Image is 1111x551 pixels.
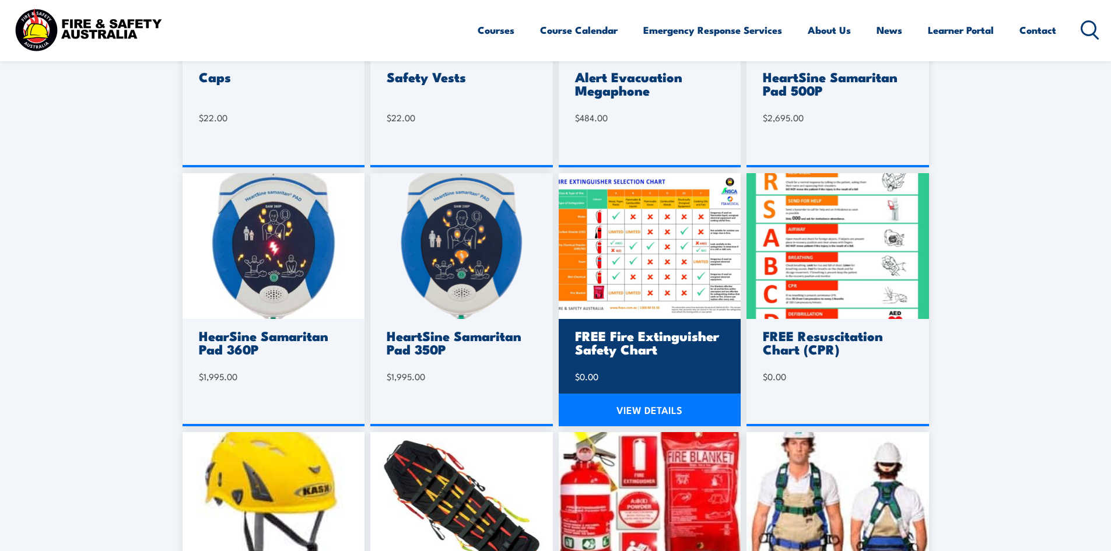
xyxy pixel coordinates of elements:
a: Learner Portal [928,15,994,45]
a: News [877,15,902,45]
a: Courses [478,15,514,45]
h3: HeartSine Samaritan Pad 500P [763,70,909,97]
a: About Us [808,15,851,45]
span: $ [763,111,767,124]
a: Course Calendar [540,15,618,45]
img: 360.jpg [183,173,365,319]
h3: Caps [199,70,345,83]
bdi: 0.00 [575,370,598,382]
bdi: 1,995.00 [199,370,237,382]
h3: HearSine Samaritan Pad 360P [199,329,345,356]
span: $ [387,370,391,382]
span: $ [575,111,580,124]
img: FREE Resuscitation Chart – What are the 7 steps to CPR Chart / Sign / Poster [746,173,929,319]
h3: HeartSine Samaritan Pad 350P [387,329,533,356]
bdi: 484.00 [575,111,608,124]
img: 350.png [370,173,553,319]
span: $ [763,370,767,382]
bdi: 22.00 [387,111,415,124]
a: Emergency Response Services [643,15,782,45]
bdi: 1,995.00 [387,370,425,382]
a: VIEW DETAILS [559,394,741,426]
bdi: 2,695.00 [763,111,804,124]
span: $ [387,111,391,124]
span: $ [575,370,580,382]
span: $ [199,370,204,382]
h3: Alert Evacuation Megaphone [575,70,721,97]
img: Fire-Extinguisher-Chart.png [559,173,741,319]
bdi: 0.00 [763,370,786,382]
h3: FREE Fire Extinguisher Safety Chart [575,329,721,356]
a: Contact [1019,15,1056,45]
bdi: 22.00 [199,111,227,124]
h3: Safety Vests [387,70,533,83]
span: $ [199,111,204,124]
h3: FREE Resuscitation Chart (CPR) [763,329,909,356]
